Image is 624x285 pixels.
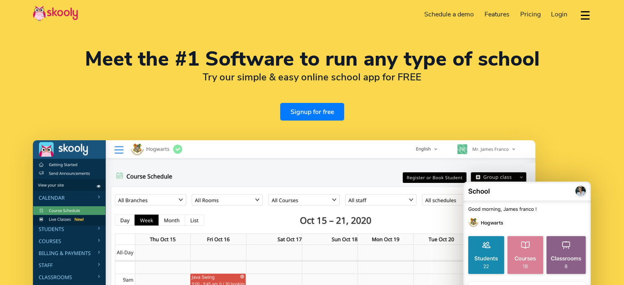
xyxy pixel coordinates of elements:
a: Login [546,8,573,21]
a: Signup for free [280,103,344,121]
h2: Try our simple & easy online school app for FREE [33,71,591,83]
span: Pricing [520,10,541,19]
span: Login [551,10,567,19]
img: Skooly [33,5,78,21]
h1: Meet the #1 Software to run any type of school [33,49,591,69]
a: Schedule a demo [419,8,480,21]
button: dropdown menu [579,6,591,25]
a: Features [479,8,515,21]
a: Pricing [515,8,546,21]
